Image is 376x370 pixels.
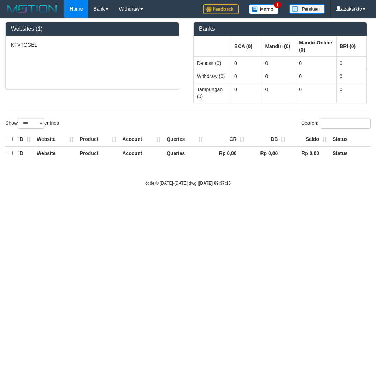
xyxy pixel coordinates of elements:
img: MOTION_logo.png [5,4,59,14]
td: 0 [337,83,367,103]
th: Rp 0,00 [288,146,330,160]
td: 0 [337,70,367,83]
th: Website [34,146,77,160]
td: 0 [296,56,337,70]
td: Deposit (0) [194,56,231,70]
th: Status [330,132,371,146]
td: 0 [262,70,296,83]
th: Group: activate to sort column ascending [231,36,262,56]
td: 0 [262,83,296,103]
td: 0 [296,83,337,103]
th: Queries [164,132,206,146]
strong: [DATE] 09:37:15 [199,181,231,186]
img: panduan.png [289,4,325,14]
small: code © [DATE]-[DATE] dwg | [145,181,231,186]
p: KTVTOGEL [11,41,174,48]
td: 0 [231,56,262,70]
th: Rp 0,00 [247,146,289,160]
td: 0 [262,56,296,70]
th: Saldo [288,132,330,146]
td: Withdraw (0) [194,70,231,83]
th: ID [16,146,34,160]
th: Account [119,146,164,160]
img: Button%20Memo.svg [249,4,279,14]
th: Queries [164,146,206,160]
img: Feedback.jpg [203,4,239,14]
th: CR [206,132,247,146]
td: 0 [231,83,262,103]
label: Show entries [5,118,59,129]
th: Rp 0,00 [206,146,247,160]
td: 0 [296,70,337,83]
span: 1 [274,2,281,8]
th: Status [330,146,371,160]
th: Account [119,132,164,146]
th: ID [16,132,34,146]
label: Search: [301,118,371,129]
td: 0 [231,70,262,83]
td: 0 [337,56,367,70]
th: Website [34,132,77,146]
th: Group: activate to sort column ascending [337,36,367,56]
select: Showentries [18,118,44,129]
th: Product [77,132,119,146]
h3: Websites (1) [11,26,174,32]
th: DB [247,132,289,146]
input: Search: [321,118,371,129]
h3: Banks [199,26,362,32]
th: Group: activate to sort column ascending [296,36,337,56]
td: Tampungan (0) [194,83,231,103]
th: Product [77,146,119,160]
th: Group: activate to sort column ascending [262,36,296,56]
th: Group: activate to sort column ascending [194,36,231,56]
